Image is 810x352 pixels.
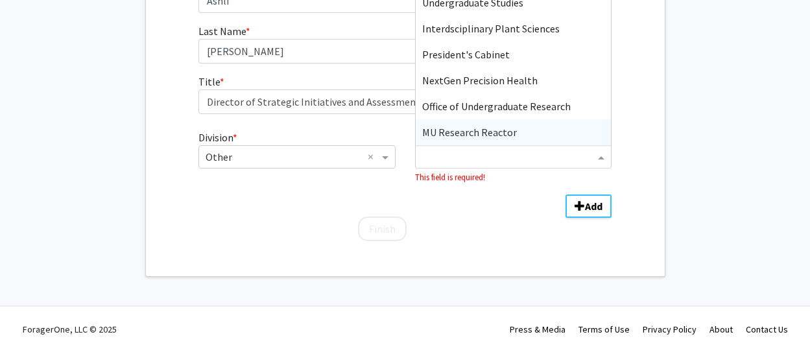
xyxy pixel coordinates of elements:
[709,323,733,335] a: About
[198,25,246,38] span: Last Name
[198,75,220,88] span: Title
[422,74,538,87] span: NextGen Precision Health
[23,307,117,352] div: ForagerOne, LLC © 2025
[578,323,630,335] a: Terms of Use
[415,172,485,182] small: This field is required!
[422,22,560,35] span: Interdsciplinary Plant Sciences
[746,323,788,335] a: Contact Us
[510,323,566,335] a: Press & Media
[585,200,602,213] b: Add
[189,130,405,184] div: Division
[368,149,379,165] span: Clear all
[643,323,697,335] a: Privacy Policy
[422,48,510,61] span: President's Cabinet
[566,194,612,218] button: Add Division/Department
[10,294,55,342] iframe: Chat
[422,126,517,139] span: MU Research Reactor
[415,145,612,169] ng-select: Department
[405,130,621,184] div: Department
[198,145,395,169] ng-select: Division
[422,100,571,113] span: Office of Undergraduate Research
[358,217,407,241] button: Finish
